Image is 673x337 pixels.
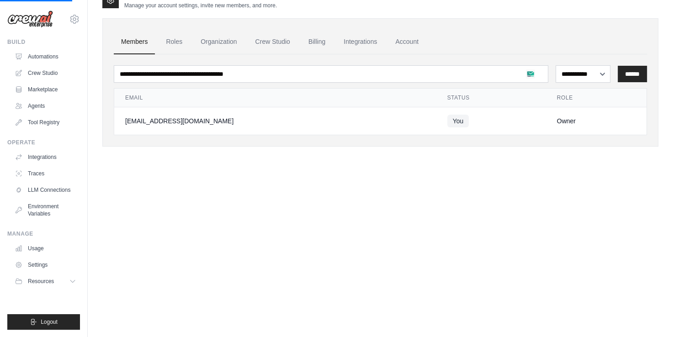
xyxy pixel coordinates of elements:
a: Settings [11,258,80,272]
a: Tool Registry [11,115,80,130]
a: Organization [193,30,244,54]
a: Crew Studio [11,66,80,80]
a: Usage [11,241,80,256]
button: Resources [11,274,80,289]
button: Logout [7,314,80,330]
th: Email [114,89,436,107]
div: Operate [7,139,80,146]
span: You [447,115,469,127]
p: Manage your account settings, invite new members, and more. [124,2,277,9]
div: [EMAIL_ADDRESS][DOMAIN_NAME] [125,116,425,126]
div: Build [7,38,80,46]
a: LLM Connections [11,183,80,197]
img: Logo [7,11,53,28]
a: Integrations [11,150,80,164]
th: Status [436,89,546,107]
a: Members [114,30,155,54]
div: Manage [7,230,80,237]
a: Roles [159,30,190,54]
a: Integrations [336,30,384,54]
a: Traces [11,166,80,181]
th: Role [546,89,647,107]
a: Marketplace [11,82,80,97]
span: Logout [41,318,58,326]
a: Environment Variables [11,199,80,221]
div: Owner [557,116,636,126]
a: Billing [301,30,333,54]
a: Crew Studio [248,30,297,54]
a: Agents [11,99,80,113]
a: Automations [11,49,80,64]
a: Account [388,30,426,54]
span: Resources [28,278,54,285]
